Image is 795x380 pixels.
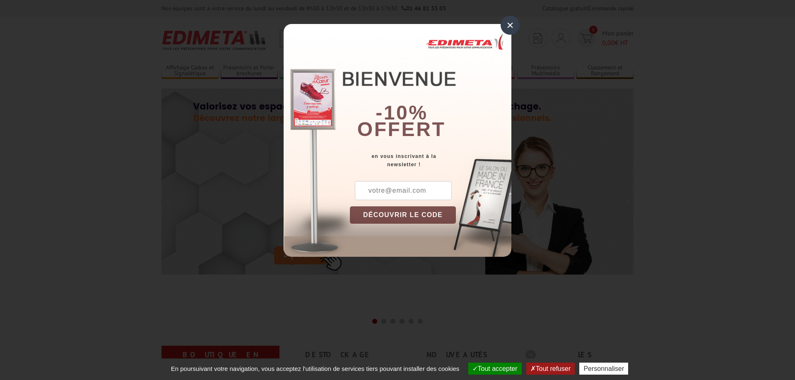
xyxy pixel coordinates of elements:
[350,152,511,169] div: en vous inscrivant à la newsletter !
[579,363,628,375] button: Personnaliser (fenêtre modale)
[526,363,575,375] button: Tout refuser
[167,365,464,372] span: En poursuivant votre navigation, vous acceptez l'utilisation de services tiers pouvant installer ...
[357,118,446,140] font: offert
[501,16,520,35] div: ×
[355,181,452,200] input: votre@email.com
[376,102,428,124] b: -10%
[468,363,522,375] button: Tout accepter
[350,206,456,224] button: DÉCOUVRIR LE CODE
